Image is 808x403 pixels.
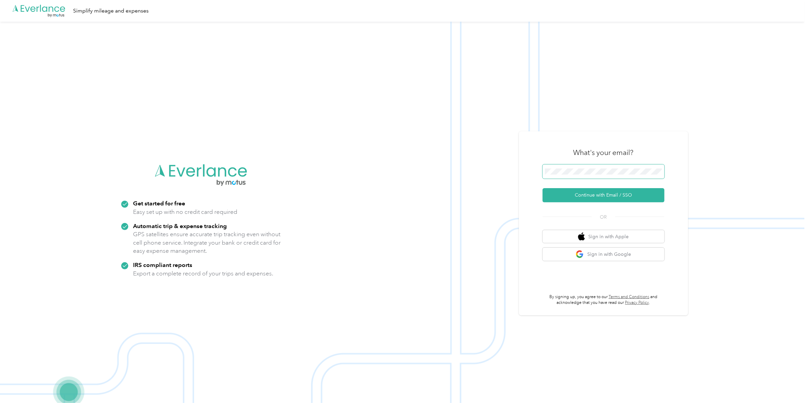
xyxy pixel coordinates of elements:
span: OR [592,214,615,221]
img: apple logo [578,232,585,241]
strong: Get started for free [133,200,185,207]
h3: What's your email? [573,148,634,157]
p: Export a complete record of your trips and expenses. [133,269,273,278]
p: GPS satellites ensure accurate trip tracking even without cell phone service. Integrate your bank... [133,230,281,255]
p: By signing up, you agree to our and acknowledge that you have read our . [543,294,664,306]
p: Easy set up with no credit card required [133,208,237,216]
strong: IRS compliant reports [133,261,192,268]
div: Simplify mileage and expenses [73,7,149,15]
button: apple logoSign in with Apple [543,230,664,243]
img: google logo [576,250,584,259]
strong: Automatic trip & expense tracking [133,222,227,229]
button: Continue with Email / SSO [543,188,664,202]
button: google logoSign in with Google [543,248,664,261]
a: Terms and Conditions [609,294,649,299]
a: Privacy Policy [625,300,649,305]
